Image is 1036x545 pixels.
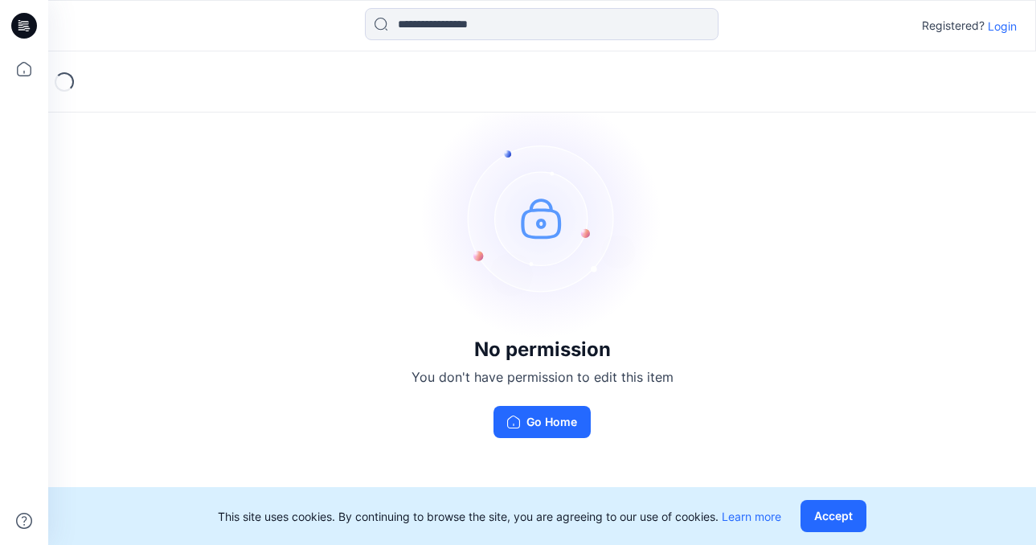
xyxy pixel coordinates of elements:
[412,367,674,387] p: You don't have permission to edit this item
[412,338,674,361] h3: No permission
[722,510,781,523] a: Learn more
[493,406,591,438] button: Go Home
[988,18,1017,35] p: Login
[922,16,985,35] p: Registered?
[422,97,663,338] img: no-perm.svg
[801,500,866,532] button: Accept
[218,508,781,525] p: This site uses cookies. By continuing to browse the site, you are agreeing to our use of cookies.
